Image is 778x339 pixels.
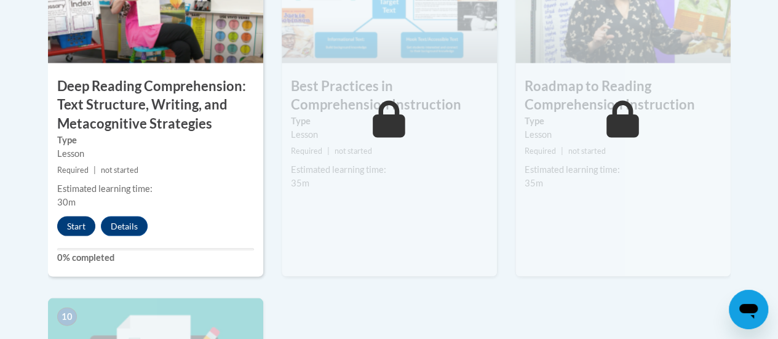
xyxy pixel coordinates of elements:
[525,146,556,155] span: Required
[57,181,254,195] div: Estimated learning time:
[568,146,606,155] span: not started
[291,177,309,188] span: 35m
[291,114,488,127] label: Type
[335,146,372,155] span: not started
[57,133,254,146] label: Type
[525,114,721,127] label: Type
[93,165,96,174] span: |
[282,76,497,114] h3: Best Practices in Comprehension Instruction
[515,76,731,114] h3: Roadmap to Reading Comprehension Instruction
[291,162,488,176] div: Estimated learning time:
[57,216,95,236] button: Start
[101,165,138,174] span: not started
[327,146,330,155] span: |
[101,216,148,236] button: Details
[57,250,254,264] label: 0% completed
[561,146,563,155] span: |
[57,307,77,325] span: 10
[57,196,76,207] span: 30m
[729,290,768,329] iframe: Button to launch messaging window
[57,146,254,160] div: Lesson
[291,146,322,155] span: Required
[525,162,721,176] div: Estimated learning time:
[48,76,263,133] h3: Deep Reading Comprehension: Text Structure, Writing, and Metacognitive Strategies
[525,177,543,188] span: 35m
[57,165,89,174] span: Required
[291,127,488,141] div: Lesson
[525,127,721,141] div: Lesson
